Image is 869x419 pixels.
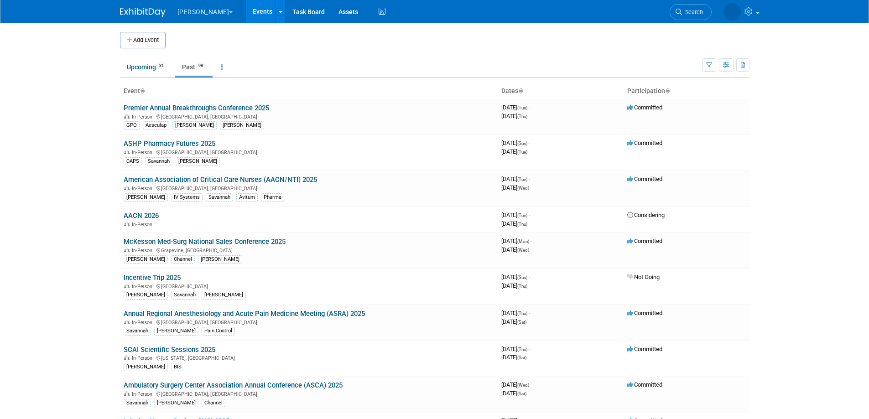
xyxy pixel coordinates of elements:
[529,346,530,352] span: -
[196,62,206,69] span: 98
[517,311,527,316] span: (Thu)
[124,327,151,335] div: Savannah
[627,140,662,146] span: Committed
[124,150,130,154] img: In-Person Event
[143,121,169,129] div: Aesculap
[501,148,527,155] span: [DATE]
[501,274,530,280] span: [DATE]
[124,363,168,371] div: [PERSON_NAME]
[501,212,530,218] span: [DATE]
[517,275,527,280] span: (Sun)
[124,355,130,360] img: In-Person Event
[124,354,494,361] div: [US_STATE], [GEOGRAPHIC_DATA]
[517,248,529,253] span: (Wed)
[627,238,662,244] span: Committed
[220,121,264,129] div: [PERSON_NAME]
[175,58,213,76] a: Past98
[517,141,527,146] span: (Sun)
[236,193,258,202] div: Avitum
[682,9,703,16] span: Search
[171,363,184,371] div: BIS
[517,177,527,182] span: (Tue)
[517,114,527,119] span: (Thu)
[124,248,130,252] img: In-Person Event
[132,248,155,253] span: In-Person
[171,255,195,264] div: Channel
[501,346,530,352] span: [DATE]
[518,87,523,94] a: Sort by Start Date
[517,213,527,218] span: (Tue)
[531,238,532,244] span: -
[145,157,172,166] div: Savannah
[529,274,530,280] span: -
[124,222,130,226] img: In-Person Event
[531,381,532,388] span: -
[501,184,529,191] span: [DATE]
[154,327,198,335] div: [PERSON_NAME]
[124,114,130,119] img: In-Person Event
[627,176,662,182] span: Committed
[124,390,494,397] div: [GEOGRAPHIC_DATA], [GEOGRAPHIC_DATA]
[517,105,527,110] span: (Tue)
[124,346,215,354] a: SCAI Scientific Sessions 2025
[124,193,168,202] div: [PERSON_NAME]
[124,255,168,264] div: [PERSON_NAME]
[202,327,235,335] div: Pain Control
[529,176,530,182] span: -
[501,318,526,325] span: [DATE]
[627,212,665,218] span: Considering
[627,310,662,316] span: Committed
[120,32,166,48] button: Add Event
[132,186,155,191] span: In-Person
[154,399,198,407] div: [PERSON_NAME]
[627,104,662,111] span: Committed
[517,355,526,360] span: (Sat)
[501,140,530,146] span: [DATE]
[261,193,284,202] div: Pharma
[124,391,130,396] img: In-Person Event
[132,391,155,397] span: In-Person
[124,381,343,389] a: Ambulatory Surgery Center Association Annual Conference (ASCA) 2025
[529,140,530,146] span: -
[124,176,317,184] a: American Association of Critical Care Nurses (AACN/NTI) 2025
[501,220,527,227] span: [DATE]
[124,291,168,299] div: [PERSON_NAME]
[501,390,526,397] span: [DATE]
[202,399,225,407] div: Channel
[124,246,494,253] div: Grapevine, [GEOGRAPHIC_DATA]
[206,193,233,202] div: Savannah
[517,320,526,325] span: (Sat)
[501,113,527,119] span: [DATE]
[171,291,198,299] div: Savannah
[132,150,155,155] span: In-Person
[124,399,151,407] div: Savannah
[124,320,130,324] img: In-Person Event
[124,184,494,191] div: [GEOGRAPHIC_DATA], [GEOGRAPHIC_DATA]
[529,310,530,316] span: -
[124,238,286,246] a: McKesson Med-Surg National Sales Conference 2025
[517,150,527,155] span: (Tue)
[132,320,155,326] span: In-Person
[501,246,529,253] span: [DATE]
[124,140,215,148] a: ASHP Pharmacy Futures 2025
[132,355,155,361] span: In-Person
[124,274,181,282] a: Incentive Trip 2025
[124,282,494,290] div: [GEOGRAPHIC_DATA]
[517,222,527,227] span: (Thu)
[670,4,712,20] a: Search
[132,222,155,228] span: In-Person
[501,238,532,244] span: [DATE]
[529,212,530,218] span: -
[132,114,155,120] span: In-Person
[501,310,530,316] span: [DATE]
[517,347,527,352] span: (Thu)
[529,104,530,111] span: -
[124,104,269,112] a: Premier Annual Breakthroughs Conference 2025
[517,186,529,191] span: (Wed)
[124,186,130,190] img: In-Person Event
[501,104,530,111] span: [DATE]
[156,62,167,69] span: 31
[124,157,142,166] div: CAPS
[171,193,203,202] div: IV Systems
[132,284,155,290] span: In-Person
